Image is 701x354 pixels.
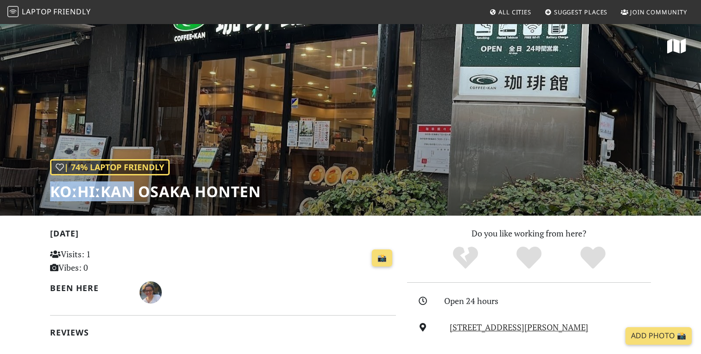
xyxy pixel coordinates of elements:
h2: Been here [50,283,128,293]
a: 📸 [372,249,392,267]
div: Definitely! [561,245,625,271]
div: No [433,245,497,271]
span: Pola Osher [140,286,162,297]
h1: KOːHIːKAN Osaka Honten [50,183,261,200]
img: LaptopFriendly [7,6,19,17]
span: Laptop [22,6,52,17]
a: Suggest Places [541,4,612,20]
a: [STREET_ADDRESS][PERSON_NAME] [450,322,588,333]
div: Open 24 hours [444,294,656,308]
p: Visits: 1 Vibes: 0 [50,248,158,274]
div: | 74% Laptop Friendly [50,159,170,175]
span: Suggest Places [554,8,608,16]
span: All Cities [498,8,531,16]
p: Do you like working from here? [407,227,651,240]
h2: [DATE] [50,229,396,242]
a: All Cities [485,4,535,20]
a: Join Community [617,4,691,20]
div: Yes [497,245,561,271]
span: Join Community [630,8,687,16]
span: Friendly [53,6,90,17]
a: LaptopFriendly LaptopFriendly [7,4,91,20]
h2: Reviews [50,328,396,337]
img: 4730-pola.jpg [140,281,162,304]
